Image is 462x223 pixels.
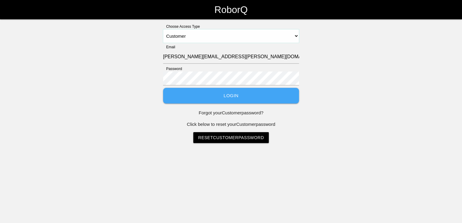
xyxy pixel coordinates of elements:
button: Login [163,88,299,104]
p: Click below to reset your Customer password [163,121,299,128]
label: Choose Access Type [163,24,200,29]
p: Forgot your Customer password? [163,110,299,116]
label: Password [163,66,182,72]
a: ResetCustomerPassword [193,132,269,143]
label: Email [163,44,175,50]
